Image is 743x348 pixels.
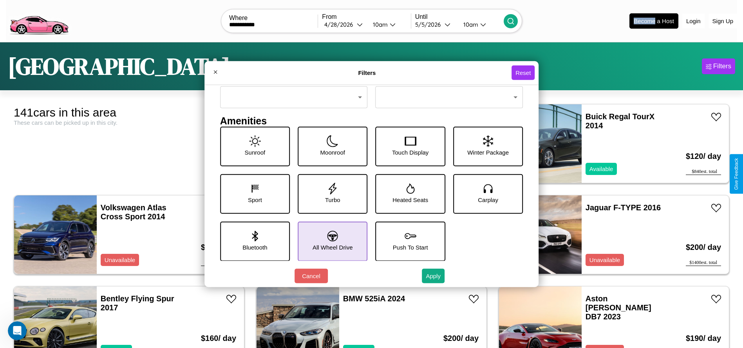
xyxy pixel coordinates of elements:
div: 5 / 5 / 2026 [415,21,445,28]
a: Bentley Flying Spur 2017 [101,294,174,312]
div: 4 / 28 / 2026 [324,21,357,28]
button: Become a Host [629,13,678,29]
h3: $ 160 / day [201,235,236,260]
div: 10am [369,21,390,28]
h3: $ 200 / day [686,235,721,260]
button: Sign Up [709,14,737,28]
button: Cancel [295,269,328,283]
h4: Filters [222,69,512,76]
p: Push To Start [393,242,428,252]
p: Winter Package [467,147,509,157]
label: From [322,13,410,20]
div: 141 cars in this area [14,106,244,119]
button: 10am [367,20,411,29]
div: $ 1120 est. total [201,260,236,266]
div: 10am [459,21,480,28]
a: BMW 525iA 2024 [343,294,405,303]
label: Until [415,13,504,20]
p: Unavailable [589,255,620,265]
button: Apply [422,269,445,283]
p: Heated Seats [392,194,428,205]
a: Aston [PERSON_NAME] DB7 2023 [586,294,651,321]
h3: $ 120 / day [686,144,721,169]
p: Touch Display [392,147,428,157]
button: Login [682,14,705,28]
img: logo [6,4,72,36]
button: 10am [457,20,504,29]
h1: [GEOGRAPHIC_DATA] [8,50,230,82]
iframe: Intercom live chat [8,321,27,340]
button: Filters [702,58,735,74]
div: Filters [713,62,731,70]
h4: Fuel [220,75,368,86]
p: Sport [248,194,262,205]
label: Where [229,15,318,22]
h4: Amenities [220,115,523,126]
p: Turbo [325,194,340,205]
h4: Transmission [376,75,523,86]
button: Reset [512,66,535,80]
div: $ 1400 est. total [686,260,721,266]
a: Volkswagen Atlas Cross Sport 2014 [101,203,166,221]
p: All Wheel Drive [313,242,353,252]
p: Sunroof [245,147,266,157]
p: Bluetooth [242,242,267,252]
a: Jaguar F-TYPE 2016 [586,203,661,212]
p: Carplay [478,194,498,205]
p: Moonroof [320,147,345,157]
div: $ 840 est. total [686,169,721,175]
div: Give Feedback [734,158,739,190]
p: Unavailable [105,255,135,265]
p: Available [589,164,613,174]
div: These cars can be picked up in this city. [14,119,244,126]
button: 4/28/2026 [322,20,366,29]
a: Buick Regal TourX 2014 [586,112,654,130]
